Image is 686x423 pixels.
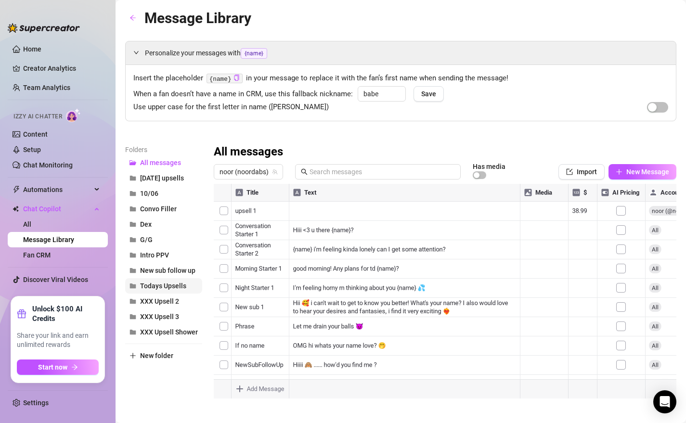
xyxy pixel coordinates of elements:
span: gift [17,309,26,319]
div: Personalize your messages with{name} [126,41,676,64]
strong: Unlock $100 AI Credits [32,304,99,323]
span: folder [129,236,136,243]
button: All messages [125,155,202,170]
span: Automations [23,182,91,197]
a: Discover Viral Videos [23,276,88,283]
button: Click to Copy [233,75,240,82]
button: XXX Upsell 2 [125,294,202,309]
span: New Message [626,168,669,176]
img: Chat Copilot [13,205,19,212]
button: Todays Upsells [125,278,202,294]
a: Message Library [23,236,74,244]
button: Intro PPV [125,247,202,263]
span: Izzy AI Chatter [13,112,62,121]
span: XXX Upsell 2 [140,297,179,305]
span: folder [129,267,136,274]
span: G/G [140,236,153,244]
span: folder [129,282,136,289]
a: Settings [23,399,49,407]
span: folder-open [129,159,136,166]
article: Folders [125,144,202,155]
span: All messages [140,159,181,167]
a: Content [23,130,48,138]
span: XXX Upsell Shower [140,328,198,336]
span: folder [129,252,136,258]
span: 10/06 [140,190,158,197]
span: search [301,168,308,175]
a: Setup [23,146,41,154]
img: logo-BBDzfeDw.svg [8,23,80,33]
span: New sub follow up [140,267,195,274]
button: New folder [125,348,202,363]
span: folder [129,329,136,335]
div: Open Intercom Messenger [653,390,676,413]
span: Dex [140,220,152,228]
span: arrow-left [129,14,136,21]
span: folder [129,175,136,181]
button: 10/06 [125,186,202,201]
a: Creator Analytics [23,61,100,76]
button: New Message [608,164,676,179]
span: folder [129,298,136,305]
input: Search messages [310,167,455,177]
span: Convo Filler [140,205,177,213]
span: thunderbolt [13,186,20,193]
button: Convo Filler [125,201,202,217]
span: team [272,169,278,175]
span: expanded [133,50,139,55]
span: When a fan doesn’t have a name in CRM, use this fallback nickname: [133,89,353,100]
span: Personalize your messages with [145,48,668,59]
span: arrow-right [71,364,78,371]
span: Save [421,90,436,98]
span: New folder [140,352,173,359]
span: folder [129,221,136,228]
a: Team Analytics [23,84,70,91]
span: Insert the placeholder in your message to replace it with the fan’s first name when sending the m... [133,73,668,84]
span: Chat Copilot [23,201,91,217]
span: Start now [38,363,67,371]
span: [DATE] upsells [140,174,184,182]
span: Todays Upsells [140,282,186,290]
span: folder [129,313,136,320]
a: Home [23,45,41,53]
button: XXX Upsell Shower [125,324,202,340]
span: plus [129,352,136,359]
article: Has media [473,164,505,169]
button: XXX Upsell 3 [125,309,202,324]
span: XXX Upsell 3 [140,313,179,320]
button: Import [558,164,605,179]
span: Share your link and earn unlimited rewards [17,331,99,350]
button: Start nowarrow-right [17,359,99,375]
button: New sub follow up [125,263,202,278]
button: Save [414,86,444,102]
span: Intro PPV [140,251,169,259]
button: Dex [125,217,202,232]
span: import [566,168,573,175]
span: noor (noordabs) [220,165,277,179]
code: {name} [207,74,243,84]
a: All [23,220,31,228]
article: Message Library [144,7,251,29]
button: [DATE] upsells [125,170,202,186]
span: Import [577,168,597,176]
span: {name} [241,48,267,59]
span: folder [129,190,136,197]
span: plus [616,168,622,175]
span: copy [233,75,240,81]
span: folder [129,205,136,212]
img: AI Chatter [66,108,81,122]
button: G/G [125,232,202,247]
a: Chat Monitoring [23,161,73,169]
h3: All messages [214,144,283,160]
a: Fan CRM [23,251,51,259]
span: Use upper case for the first letter in name ([PERSON_NAME]) [133,102,329,113]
